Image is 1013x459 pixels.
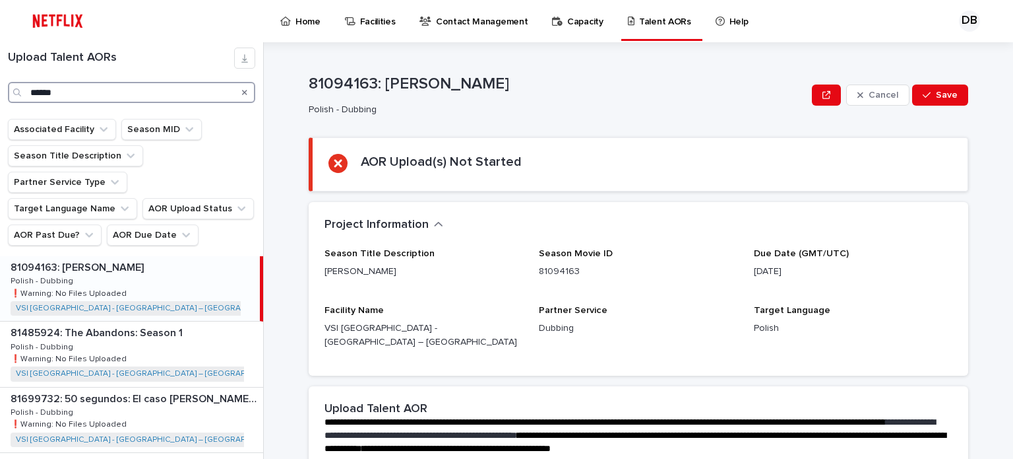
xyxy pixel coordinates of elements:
button: AOR Upload Status [142,198,254,219]
p: Polish - Dubbing [11,406,76,417]
h2: AOR Upload(s) Not Started [361,154,522,170]
p: Polish [754,322,952,335]
p: 81094163: [PERSON_NAME] [11,259,146,274]
h2: Project Information [324,218,429,232]
p: ❗️Warning: No Files Uploaded [11,417,129,429]
h1: Upload Talent AORs [8,51,234,65]
button: Associated Facility [8,119,116,140]
span: Save [936,90,958,100]
button: Target Language Name [8,198,137,219]
p: Dubbing [539,322,737,335]
button: AOR Due Date [107,225,199,246]
button: Project Information [324,218,443,232]
button: AOR Past Due? [8,225,102,246]
a: VSI [GEOGRAPHIC_DATA] - [GEOGRAPHIC_DATA] – [GEOGRAPHIC_DATA] [16,369,285,378]
span: Season Title Description [324,249,435,258]
p: 81699732: 50 segundos: El caso Fernando Báez Sosa: Limited Series [11,390,261,406]
button: Season MID [121,119,202,140]
a: VSI [GEOGRAPHIC_DATA] - [GEOGRAPHIC_DATA] – [GEOGRAPHIC_DATA] [16,435,285,444]
span: Due Date (GMT/UTC) [754,249,849,258]
a: VSI [GEOGRAPHIC_DATA] - [GEOGRAPHIC_DATA] – [GEOGRAPHIC_DATA] [16,304,285,313]
p: VSI [GEOGRAPHIC_DATA] - [GEOGRAPHIC_DATA] – [GEOGRAPHIC_DATA] [324,322,523,349]
p: Polish - Dubbing [11,340,76,352]
p: 81094163: [PERSON_NAME] [309,75,807,94]
h2: Upload Talent AOR [324,402,427,417]
p: 81485924: The Abandons: Season 1 [11,324,185,339]
p: 81094163 [539,265,737,279]
div: DB [959,11,980,32]
p: [PERSON_NAME] [324,265,523,279]
span: Partner Service [539,306,607,315]
p: ❗️Warning: No Files Uploaded [11,287,129,299]
button: Cancel [846,85,909,106]
button: Season Title Description [8,145,143,166]
p: Polish - Dubbing [11,274,76,286]
img: ifQbXi3ZQGMSEF7WDB7W [26,8,89,34]
input: Search [8,82,255,103]
span: Facility Name [324,306,384,315]
p: [DATE] [754,265,952,279]
p: Polish - Dubbing [309,104,801,116]
p: ❗️Warning: No Files Uploaded [11,352,129,364]
span: Season Movie ID [539,249,613,258]
button: Partner Service Type [8,172,127,193]
button: Save [912,85,968,106]
span: Cancel [869,90,898,100]
span: Target Language [754,306,830,315]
